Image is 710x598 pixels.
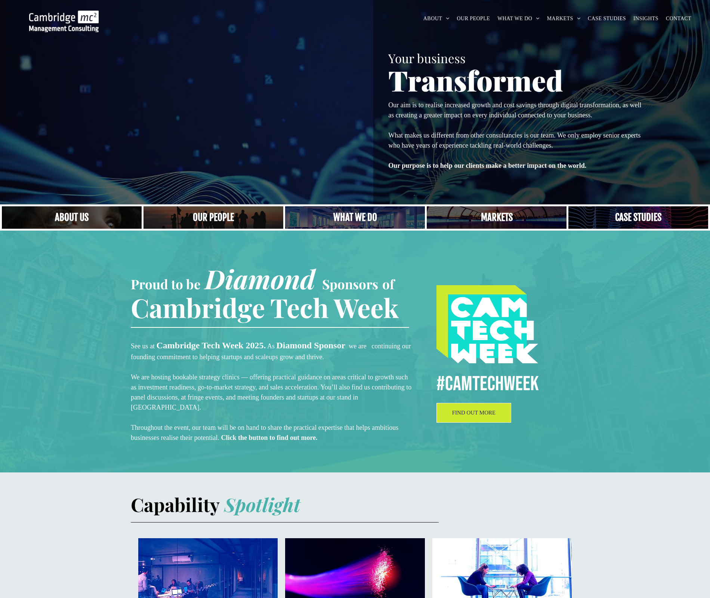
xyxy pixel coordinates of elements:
[267,342,275,350] span: As
[131,492,220,517] strong: Capability
[382,275,394,293] span: of
[388,61,563,99] span: Transformed
[224,492,300,517] strong: Spotlight
[543,13,584,24] a: MARKETS
[420,13,453,24] a: ABOUT
[322,275,378,293] span: Sponsors
[221,434,317,441] strong: Click the button to find out more.
[131,342,411,361] span: continuing our founding commitment to helping startups and scaleups grow and thrive.
[131,373,411,411] span: We are hosting bookable strategy clinics — offering practical guidance on areas critical to growt...
[453,13,494,24] a: OUR PEOPLE
[494,13,543,24] a: WHAT WE DO
[131,424,398,441] span: Throughout the event, our team will be on hand to share the practical expertise that helps ambiti...
[662,13,695,24] a: CONTACT
[29,10,99,32] img: Go to Homepage
[131,275,201,293] span: Proud to be
[143,206,283,229] a: A crowd in silhouette at sunset, on a rise or lookout point
[388,132,640,149] span: What makes us different from other consultancies is our team. We only employ senior experts who h...
[285,206,425,229] a: A yoga teacher lifting his whole body off the ground in the peacock pose
[436,285,538,363] img: #CAMTECHWEEK logo
[131,342,155,350] span: See us at
[205,261,315,296] span: Diamond
[436,403,511,423] a: FIND OUT MORE
[349,342,366,350] span: we are
[584,13,630,24] a: CASE STUDIES
[388,101,641,119] span: Our aim is to realise increased growth and cost savings through digital transformation, as well a...
[388,50,466,66] span: Your business
[436,372,539,397] span: #CamTECHWEEK
[131,290,399,325] span: Cambridge Tech Week
[388,162,586,169] strong: Our purpose is to help our clients make a better impact on the world.
[630,13,662,24] a: INSIGHTS
[2,206,142,229] a: Close up of woman's face, centered on her eyes
[276,340,345,350] strong: Diamond Sponsor
[156,340,266,350] strong: Cambridge Tech Week 2025.
[452,410,496,416] span: FIND OUT MORE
